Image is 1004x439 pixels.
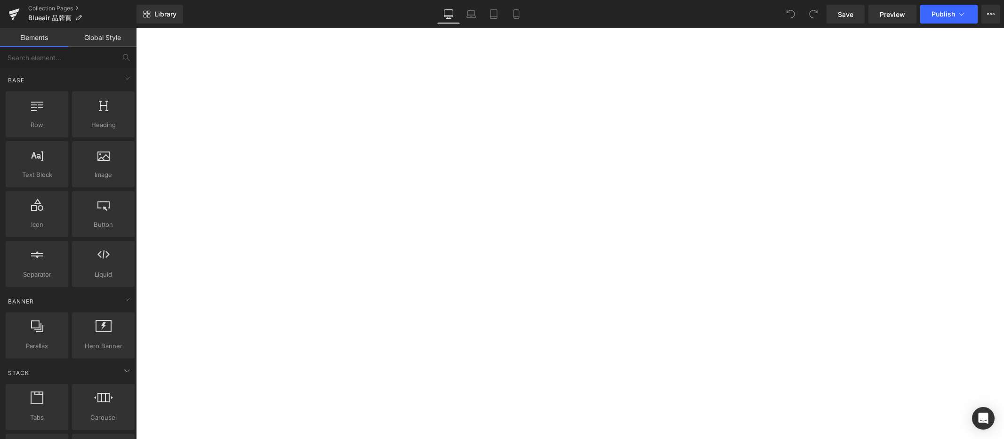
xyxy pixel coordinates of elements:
[75,270,132,279] span: Liquid
[8,170,65,180] span: Text Block
[868,5,916,24] a: Preview
[505,5,528,24] a: Mobile
[8,270,65,279] span: Separator
[8,220,65,230] span: Icon
[75,170,132,180] span: Image
[932,10,955,18] span: Publish
[781,5,800,24] button: Undo
[137,5,183,24] a: New Library
[154,10,177,18] span: Library
[28,5,137,12] a: Collection Pages
[972,407,995,430] div: Open Intercom Messenger
[8,120,65,130] span: Row
[460,5,482,24] a: Laptop
[880,9,905,19] span: Preview
[7,76,25,85] span: Base
[68,28,137,47] a: Global Style
[75,220,132,230] span: Button
[981,5,1000,24] button: More
[75,341,132,351] span: Hero Banner
[28,14,72,22] span: Blueair 品牌頁
[437,5,460,24] a: Desktop
[75,120,132,130] span: Heading
[7,368,30,377] span: Stack
[482,5,505,24] a: Tablet
[7,297,35,306] span: Banner
[8,413,65,423] span: Tabs
[75,413,132,423] span: Carousel
[838,9,853,19] span: Save
[920,5,978,24] button: Publish
[8,341,65,351] span: Parallax
[804,5,823,24] button: Redo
